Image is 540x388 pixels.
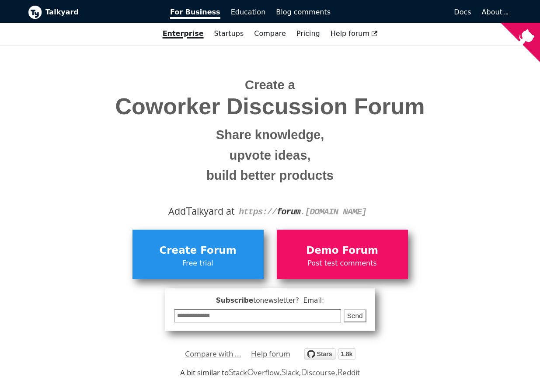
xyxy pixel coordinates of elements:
span: S [281,366,286,378]
a: Compare with ... [185,347,241,360]
a: For Business [165,5,226,20]
a: Help forum [325,26,383,41]
span: Blog comments [276,8,331,16]
a: Star debiki/talkyard on GitHub [304,350,355,362]
a: StackOverflow [229,367,280,378]
span: O [247,366,254,378]
span: S [229,366,233,378]
a: Compare [254,29,286,38]
code: https:// . [DOMAIN_NAME] [239,207,366,217]
a: Reddit [337,367,360,378]
span: Help forum [331,29,378,38]
span: Create a [245,78,295,92]
a: Talkyard logoTalkyard [28,5,158,19]
a: Discourse [301,367,335,378]
a: Enterprise [157,26,209,41]
span: Create Forum [137,242,259,259]
a: Demo ForumPost test comments [277,230,408,279]
span: Post test comments [281,258,404,269]
img: Talkyard logo [28,5,42,19]
span: Docs [454,8,471,16]
span: D [301,366,307,378]
a: Education [226,5,271,20]
a: Create ForumFree trial [132,230,264,279]
span: Free trial [137,258,259,269]
button: Send [344,309,366,323]
span: T [186,203,192,218]
a: Blog comments [271,5,336,20]
a: Slack [281,367,299,378]
a: Startups [209,26,249,41]
span: For Business [170,8,220,19]
span: Demo Forum [281,242,404,259]
a: Pricing [291,26,325,41]
div: Add alkyard at [35,204,506,219]
a: Help forum [251,347,290,360]
small: Share knowledge, [35,125,506,145]
img: talkyard.svg [304,348,355,360]
span: R [337,366,343,378]
a: Docs [336,5,477,20]
small: upvote ideas, [35,145,506,166]
a: About [482,8,507,16]
span: Subscribe [174,295,366,306]
b: Talkyard [45,7,158,18]
strong: forum [277,207,300,217]
span: Education [231,8,266,16]
span: to newsletter ? Email: [253,297,324,304]
span: Coworker Discussion Forum [35,94,506,119]
small: build better products [35,165,506,186]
